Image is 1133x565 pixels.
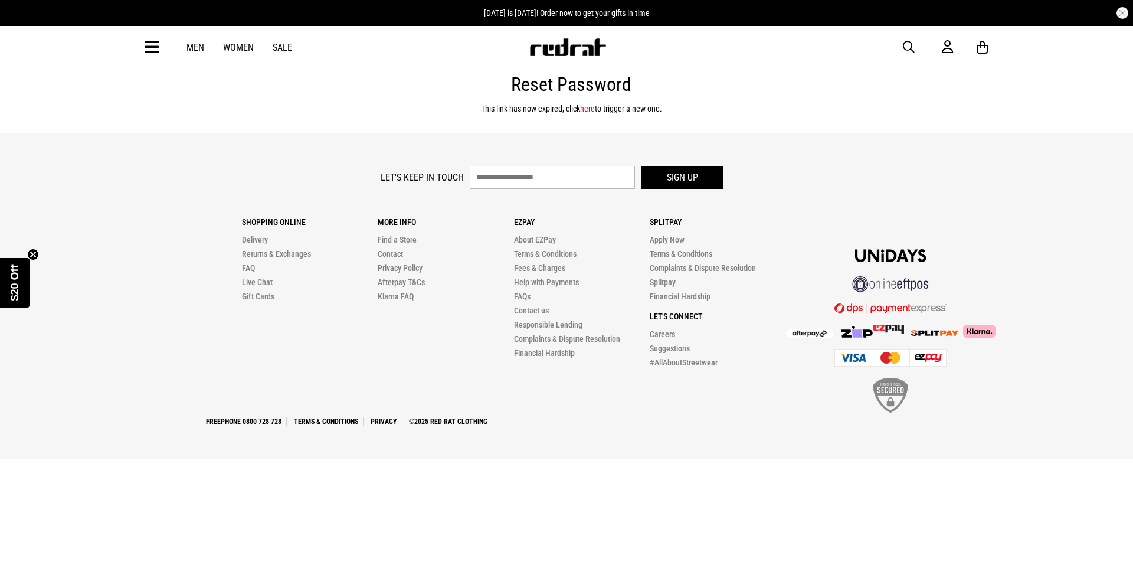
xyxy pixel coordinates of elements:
a: Suggestions [650,344,690,353]
label: Let's keep in touch [381,172,464,183]
a: Women [223,42,254,53]
a: here [580,104,595,113]
a: Privacy Policy [378,263,423,273]
img: Klarna [958,325,996,338]
a: Financial Hardship [650,292,710,301]
img: Cards [834,349,947,367]
a: Complaints & Dispute Resolution [650,263,756,273]
a: Delivery [242,235,268,244]
a: Privacy [366,417,402,426]
p: Shopping Online [242,217,378,227]
label: This link has now expired, click to trigger a new one. [481,104,662,113]
a: Live Chat [242,277,273,287]
a: Returns & Exchanges [242,249,311,259]
a: Careers [650,329,675,339]
img: DPS [834,303,947,313]
p: More Info [378,217,513,227]
a: About EZPay [514,235,556,244]
a: Responsible Lending [514,320,582,329]
a: Gift Cards [242,292,274,301]
a: FAQs [514,292,531,301]
a: Terms & Conditions [289,417,364,426]
h1: Reset Password [403,73,739,96]
a: Find a Store [378,235,417,244]
a: Complaints & Dispute Resolution [514,334,620,344]
img: Splitpay [911,330,958,336]
a: Apply Now [650,235,685,244]
img: Afterpay [786,329,833,338]
a: Men [186,42,204,53]
a: Klarna FAQ [378,292,414,301]
a: Contact us [514,306,549,315]
a: Sale [273,42,292,53]
a: Terms & Conditions [650,249,712,259]
img: Unidays [855,249,926,262]
img: SSL [873,378,908,413]
a: ©2025 Red Rat Clothing [404,417,492,426]
a: Fees & Charges [514,263,565,273]
a: Splitpay [650,277,676,287]
a: Afterpay T&Cs [378,277,425,287]
img: Redrat logo [529,38,607,56]
img: online eftpos [852,276,929,292]
button: Close teaser [27,249,39,260]
img: Splitpay [873,325,904,334]
a: Help with Payments [514,277,579,287]
p: Splitpay [650,217,785,227]
a: FAQ [242,263,255,273]
button: Sign up [641,166,723,189]
a: Financial Hardship [514,348,575,358]
span: [DATE] is [DATE]! Order now to get your gifts in time [484,8,650,18]
a: Contact [378,249,403,259]
a: Freephone 0800 728 728 [201,417,287,426]
p: Ezpay [514,217,650,227]
span: $20 Off [9,264,21,301]
a: Terms & Conditions [514,249,577,259]
img: Zip [840,326,873,338]
a: #AllAboutStreetwear [650,358,718,367]
p: Let's Connect [650,312,785,321]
